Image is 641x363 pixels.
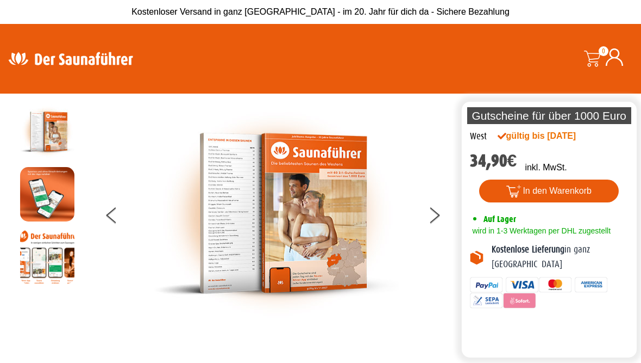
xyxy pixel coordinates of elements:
[467,107,631,124] p: Gutscheine für über 1000 Euro
[483,214,516,224] span: Auf Lager
[131,7,510,16] span: Kostenloser Versand in ganz [GEOGRAPHIC_DATA] - im 20. Jahr für dich da - Sichere Bezahlung
[507,151,517,171] span: €
[20,167,74,222] img: MOCKUP-iPhone_regional
[492,243,629,272] p: in ganz [GEOGRAPHIC_DATA]
[20,104,74,159] img: der-saunafuehrer-2025-west
[20,230,74,284] img: Anleitung7tn
[479,180,619,202] button: In den Warenkorb
[470,151,517,171] bdi: 34,90
[470,130,487,144] div: West
[154,104,399,322] img: der-saunafuehrer-2025-west
[599,46,608,56] span: 0
[525,161,567,174] p: inkl. MwSt.
[470,226,611,235] span: wird in 1-3 Werktagen per DHL zugestellt
[492,244,564,255] b: Kostenlose Lieferung
[498,130,598,143] div: gültig bis [DATE]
